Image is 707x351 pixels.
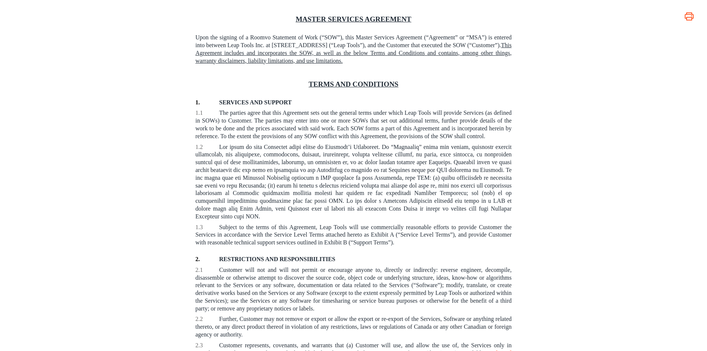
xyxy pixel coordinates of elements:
h1: TERMS AND CONDITIONS [196,79,512,90]
p: Further, Customer may not remove or export or allow the export or re-export of the Services, Soft... [196,315,512,338]
ins: This Agreement includes and incorporates the SOW, as well as the below Terms and Conditions and c... [196,42,512,64]
h1: MASTER SERVICES AGREEMENT [196,14,512,25]
p: Lor ipsum do sita Consectet adipi elitse do Eiusmodt’i Utlaboreet. Do “Magnaaliq” enima min venia... [196,143,512,221]
span: 1. [196,99,219,107]
span: 1.1 [196,109,219,117]
p: Upon the signing of a Roomvo Statement of Work (“SOW”), this Master Services Agreement (“Agreemen... [196,34,512,65]
p: Customer will not and will not permit or encourage anyone to, directly or indirectly: reverse eng... [196,266,512,313]
span: 1.2 [196,143,219,151]
p: SERVICES AND SUPPORT [196,99,512,107]
p: The parties agree that this Agreement sets out the general terms under which Leap Tools will prov... [196,109,512,140]
p: RESTRICTIONS AND RESPONSIBILITIES [196,256,512,263]
span: 2.2 [196,315,219,323]
span: 2. [196,256,219,263]
span: 1.3 [196,224,219,231]
span: 2.1 [196,266,219,274]
span: 2.3 [196,342,219,350]
p: Subject to the terms of this Agreement, Leap Tools will use commercially reasonable efforts to pr... [196,224,512,247]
